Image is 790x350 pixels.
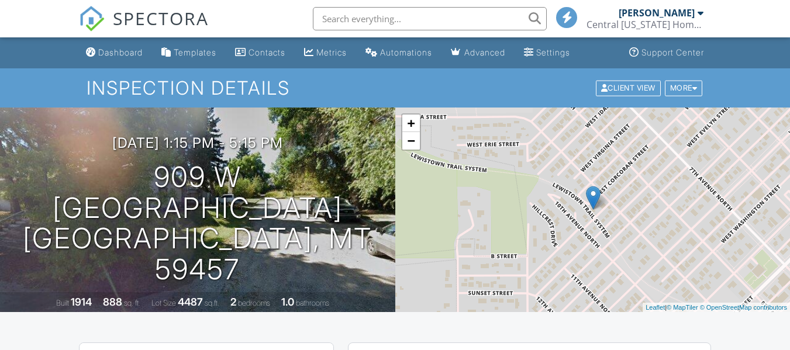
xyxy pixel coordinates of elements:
div: Client View [596,80,661,96]
div: More [665,80,703,96]
h1: 909 w [GEOGRAPHIC_DATA] [GEOGRAPHIC_DATA], Mt 59457 [19,162,377,285]
div: Templates [174,47,216,57]
a: Settings [519,42,575,64]
h3: [DATE] 1:15 pm - 5:15 pm [112,135,283,151]
a: SPECTORA [79,16,209,40]
div: Contacts [249,47,285,57]
a: Templates [157,42,221,64]
a: © MapTiler [667,304,698,311]
div: 1.0 [281,296,294,308]
a: Metrics [299,42,351,64]
span: sq.ft. [205,299,219,307]
a: Leaflet [646,304,665,311]
span: bedrooms [238,299,270,307]
span: sq. ft. [124,299,140,307]
a: © OpenStreetMap contributors [700,304,787,311]
div: Central Montana Home Inspections [587,19,703,30]
a: Zoom in [402,115,420,132]
div: Settings [536,47,570,57]
a: Advanced [446,42,510,64]
div: 4487 [178,296,203,308]
a: Zoom out [402,132,420,150]
div: Automations [380,47,432,57]
div: Advanced [464,47,505,57]
span: Lot Size [151,299,176,307]
span: Built [56,299,69,307]
div: Support Center [641,47,704,57]
div: 2 [230,296,236,308]
div: | [643,303,790,313]
div: [PERSON_NAME] [619,7,695,19]
input: Search everything... [313,7,547,30]
a: Automations (Basic) [361,42,437,64]
span: bathrooms [296,299,329,307]
a: Dashboard [81,42,147,64]
div: 888 [103,296,122,308]
a: Support Center [625,42,709,64]
div: Dashboard [98,47,143,57]
img: The Best Home Inspection Software - Spectora [79,6,105,32]
a: Client View [595,83,664,92]
div: Metrics [316,47,347,57]
span: SPECTORA [113,6,209,30]
a: Contacts [230,42,290,64]
h1: Inspection Details [87,78,703,98]
div: 1914 [71,296,92,308]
